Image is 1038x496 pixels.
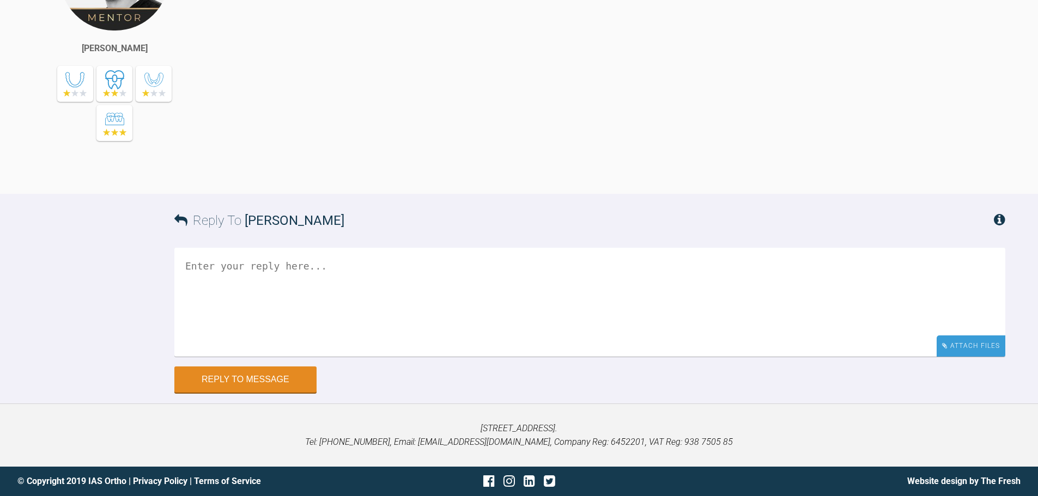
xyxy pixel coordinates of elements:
a: Website design by The Fresh [907,476,1021,486]
div: © Copyright 2019 IAS Ortho | | [17,474,352,488]
h3: Reply To [174,210,344,231]
button: Reply to Message [174,366,317,393]
a: Terms of Service [194,476,261,486]
a: Privacy Policy [133,476,187,486]
div: Attach Files [937,335,1005,357]
p: [STREET_ADDRESS]. Tel: [PHONE_NUMBER], Email: [EMAIL_ADDRESS][DOMAIN_NAME], Company Reg: 6452201,... [17,421,1021,449]
div: [PERSON_NAME] [82,41,148,56]
span: [PERSON_NAME] [245,213,344,228]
